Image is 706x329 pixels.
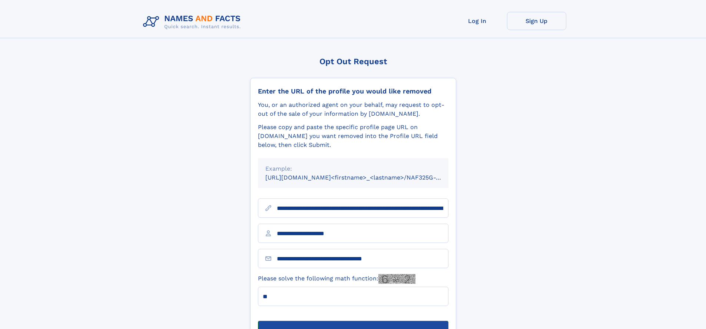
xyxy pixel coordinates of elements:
[258,87,448,95] div: Enter the URL of the profile you would like removed
[448,12,507,30] a: Log In
[507,12,566,30] a: Sign Up
[258,101,448,118] div: You, or an authorized agent on your behalf, may request to opt-out of the sale of your informatio...
[265,164,441,173] div: Example:
[265,174,463,181] small: [URL][DOMAIN_NAME]<firstname>_<lastname>/NAF325G-xxxxxxxx
[258,274,415,284] label: Please solve the following math function:
[140,12,247,32] img: Logo Names and Facts
[250,57,456,66] div: Opt Out Request
[258,123,448,149] div: Please copy and paste the specific profile page URL on [DOMAIN_NAME] you want removed into the Pr...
